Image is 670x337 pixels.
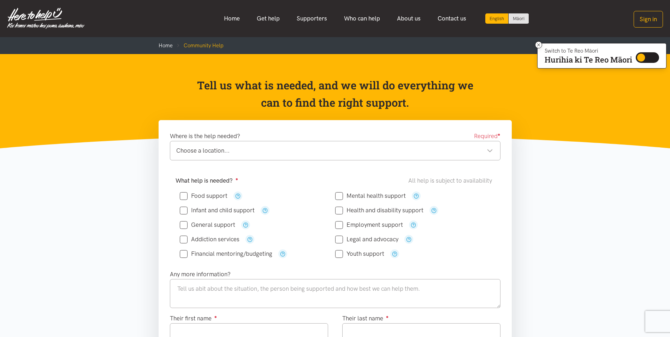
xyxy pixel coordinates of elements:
[173,41,224,50] li: Community Help
[335,251,384,257] label: Youth support
[180,236,239,242] label: Addiction services
[408,176,495,185] div: All help is subject to availability
[634,11,663,28] button: Sign in
[215,11,248,26] a: Home
[335,222,403,228] label: Employment support
[180,222,235,228] label: General support
[485,13,509,24] div: Current language
[159,42,173,49] a: Home
[176,146,493,155] div: Choose a location...
[170,314,217,323] label: Their first name
[429,11,475,26] a: Contact us
[195,77,475,112] p: Tell us what is needed, and we will do everything we can to find the right support.
[386,314,389,319] sup: ●
[288,11,336,26] a: Supporters
[170,131,240,141] label: Where is the help needed?
[176,176,238,185] label: What help is needed?
[509,13,529,24] a: Switch to Te Reo Māori
[248,11,288,26] a: Get help
[214,314,217,319] sup: ●
[545,57,632,63] p: Hurihia ki Te Reo Māori
[485,13,529,24] div: Language toggle
[180,193,227,199] label: Food support
[474,131,500,141] span: Required
[336,11,389,26] a: Who can help
[180,251,272,257] label: Financial mentoring/budgeting
[170,270,231,279] label: Any more information?
[7,8,84,29] img: Home
[335,236,398,242] label: Legal and advocacy
[498,132,500,137] sup: ●
[389,11,429,26] a: About us
[236,176,238,182] sup: ●
[335,193,406,199] label: Mental health support
[335,207,423,213] label: Health and disability support
[545,49,632,53] p: Switch to Te Reo Māori
[180,207,255,213] label: Infant and child support
[342,314,389,323] label: Their last name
